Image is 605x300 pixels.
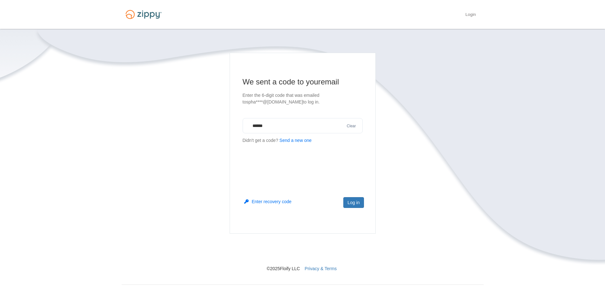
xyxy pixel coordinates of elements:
[243,77,363,87] h1: We sent a code to your email
[279,137,312,144] button: Send a new one
[345,123,358,129] button: Clear
[122,234,484,272] nav: © 2025 Floify LLC
[343,197,364,208] button: Log in
[122,7,165,22] img: Logo
[243,92,363,105] p: Enter the 6-digit code that was emailed to spha****@[DOMAIN_NAME] to log in.
[465,12,476,18] a: Login
[305,266,337,271] a: Privacy & Terms
[244,198,292,205] button: Enter recovery code
[243,137,363,144] p: Didn't get a code?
